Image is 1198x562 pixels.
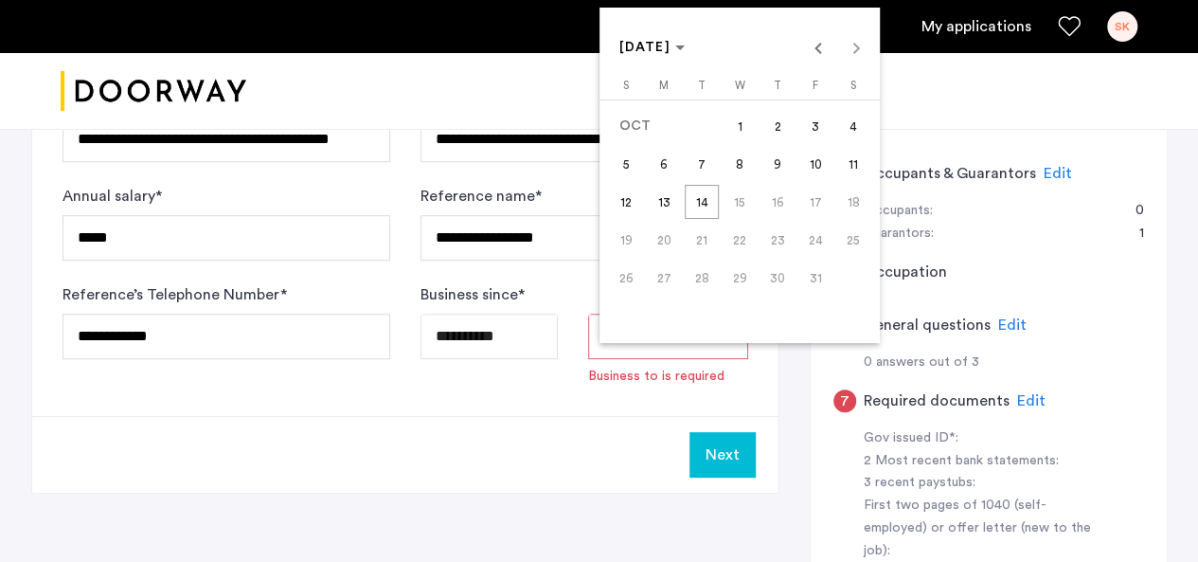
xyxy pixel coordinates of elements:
[607,107,721,145] td: OCT
[760,147,795,181] span: 9
[683,145,721,183] button: October 7, 2025
[798,223,832,257] span: 24
[759,145,796,183] button: October 9, 2025
[607,183,645,221] button: October 12, 2025
[760,109,795,143] span: 2
[609,223,643,257] span: 19
[759,107,796,145] button: October 2, 2025
[798,28,836,66] button: Previous month
[685,147,719,181] span: 7
[619,41,671,54] span: [DATE]
[607,259,645,297] button: October 26, 2025
[760,223,795,257] span: 23
[798,185,832,219] span: 17
[836,185,870,219] span: 18
[609,185,643,219] span: 12
[607,145,645,183] button: October 5, 2025
[647,147,681,181] span: 6
[609,261,643,295] span: 26
[798,109,832,143] span: 3
[645,183,683,221] button: October 13, 2025
[759,183,796,221] button: October 16, 2025
[796,145,834,183] button: October 10, 2025
[647,185,681,219] span: 13
[834,183,872,221] button: October 18, 2025
[683,221,721,259] button: October 21, 2025
[723,147,757,181] span: 8
[647,223,681,257] span: 20
[798,147,832,181] span: 10
[760,185,795,219] span: 16
[774,81,781,91] span: T
[612,30,692,64] button: Choose month and year
[836,223,870,257] span: 25
[834,221,872,259] button: October 25, 2025
[734,81,744,91] span: W
[723,109,757,143] span: 1
[645,221,683,259] button: October 20, 2025
[721,183,759,221] button: October 15, 2025
[796,259,834,297] button: October 31, 2025
[647,261,681,295] span: 27
[683,183,721,221] button: October 14, 2025
[796,107,834,145] button: October 3, 2025
[796,221,834,259] button: October 24, 2025
[683,259,721,297] button: October 28, 2025
[796,183,834,221] button: October 17, 2025
[721,145,759,183] button: October 8, 2025
[723,185,757,219] span: 15
[721,107,759,145] button: October 1, 2025
[759,259,796,297] button: October 30, 2025
[836,109,870,143] span: 4
[721,221,759,259] button: October 22, 2025
[645,259,683,297] button: October 27, 2025
[813,81,818,91] span: F
[721,259,759,297] button: October 29, 2025
[659,81,669,91] span: M
[836,147,870,181] span: 11
[834,107,872,145] button: October 4, 2025
[623,81,629,91] span: S
[698,81,706,91] span: T
[609,147,643,181] span: 5
[798,261,832,295] span: 31
[850,81,856,91] span: S
[723,223,757,257] span: 22
[645,145,683,183] button: October 6, 2025
[834,145,872,183] button: October 11, 2025
[723,261,757,295] span: 29
[685,261,719,295] span: 28
[685,223,719,257] span: 21
[685,185,719,219] span: 14
[607,221,645,259] button: October 19, 2025
[759,221,796,259] button: October 23, 2025
[760,261,795,295] span: 30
